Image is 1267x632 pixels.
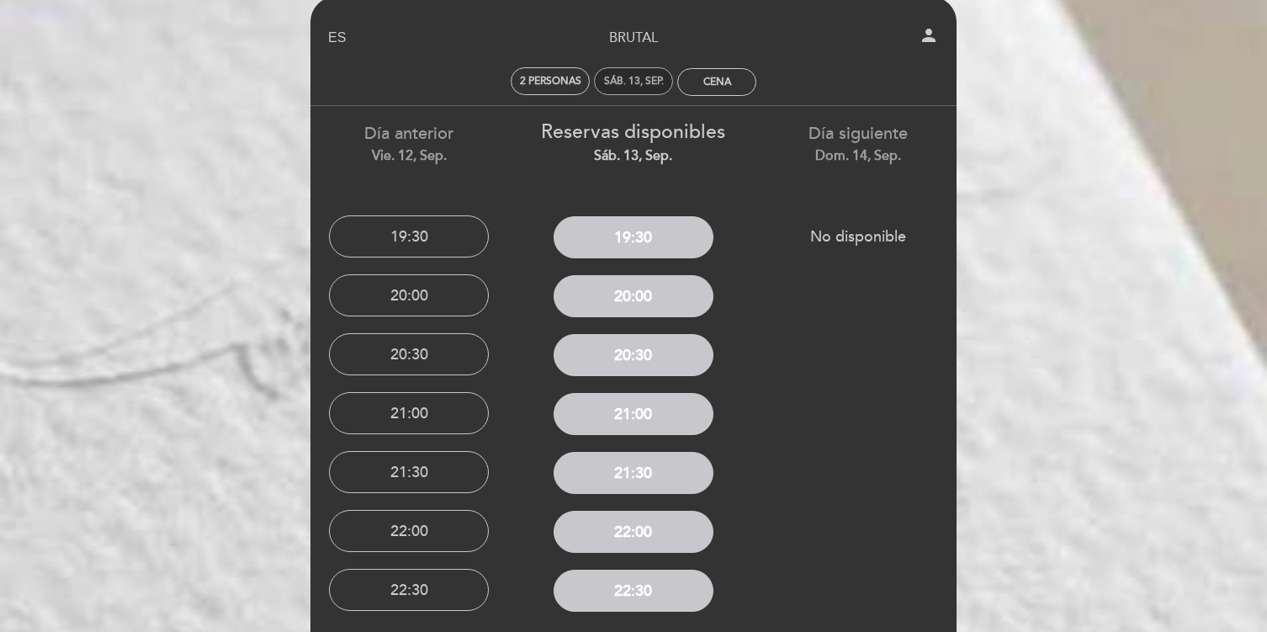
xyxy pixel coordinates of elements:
button: 20:00 [554,275,713,317]
div: sáb. 13, sep. [604,75,664,88]
button: 21:30 [329,451,489,493]
button: 21:00 [329,392,489,434]
div: Día anterior [310,122,509,165]
span: 2 personas [520,75,581,88]
button: 21:30 [554,452,713,494]
button: 19:30 [554,216,713,258]
button: 21:00 [554,393,713,435]
button: 20:30 [554,334,713,376]
button: 19:30 [329,215,489,258]
button: person [919,25,939,51]
button: 20:00 [329,274,489,316]
div: Reservas disponibles [534,119,734,166]
div: vie. 12, sep. [310,146,509,166]
div: Cena [703,76,731,88]
div: sáb. 13, sep. [534,146,734,166]
button: No disponible [778,215,938,258]
button: 22:00 [554,511,713,553]
button: 22:00 [329,510,489,552]
div: dom. 14, sep. [758,146,957,166]
button: 20:30 [329,333,489,375]
a: Brutal [528,29,739,48]
button: 22:30 [554,570,713,612]
button: 22:30 [329,569,489,611]
i: person [919,25,939,45]
div: Día siguiente [758,122,957,165]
